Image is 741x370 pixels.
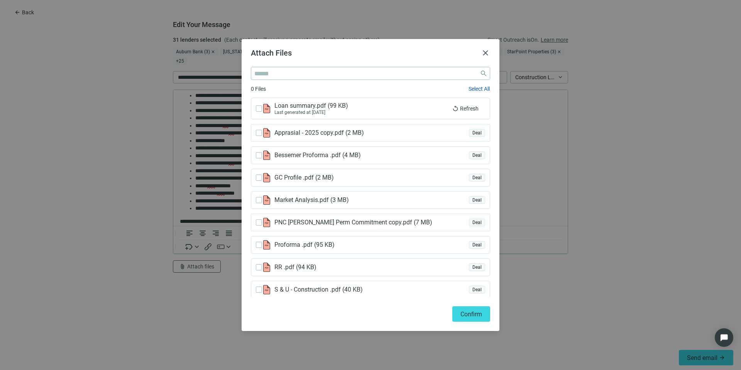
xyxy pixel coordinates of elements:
div: Last generated at [DATE] [274,110,351,115]
span: ( 4 MB ) [341,151,366,159]
span: Loan summary.pdf [274,102,351,110]
span: Refresh [460,105,479,112]
span: ( 2 MB ) [314,174,339,182]
span: Apprasial - 2025 copy.pdf [274,129,369,137]
span: Confirm [460,311,482,318]
div: Deal [469,219,485,227]
span: RR .pdf [274,263,320,271]
div: Deal [469,263,485,272]
span: ( 2 MB ) [344,129,369,137]
span: PNC [PERSON_NAME] Perm Commitment copy.pdf [274,219,437,226]
span: ( 95 KB ) [313,241,338,249]
span: ( 3 MB ) [329,196,354,204]
div: Deal [469,174,485,182]
span: S & U - Construction .pdf [274,286,366,294]
span: 0 Files [251,85,266,93]
span: Proforma .pdf [274,241,338,249]
div: Deal [469,286,485,294]
button: Select All [468,85,490,92]
span: ( 40 KB ) [341,286,366,294]
span: ( 94 KB ) [294,263,320,271]
div: Deal [469,196,485,204]
div: Deal [469,129,485,137]
div: Deal [469,151,485,160]
span: Bessemer Proforma .pdf [274,151,366,159]
button: replayRefresh [446,102,485,115]
span: Market Analysis.pdf [274,196,354,204]
span: Attach Files [251,48,292,58]
button: Confirm [452,306,490,322]
span: replay [452,105,458,112]
span: Select All [469,86,490,92]
div: Open Intercom Messenger [715,328,733,347]
span: ( 7 MB ) [412,219,437,226]
span: ( 99 KB ) [326,102,351,110]
span: GC Profile .pdf [274,174,339,182]
button: close [481,48,490,58]
div: Deal [469,241,485,249]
